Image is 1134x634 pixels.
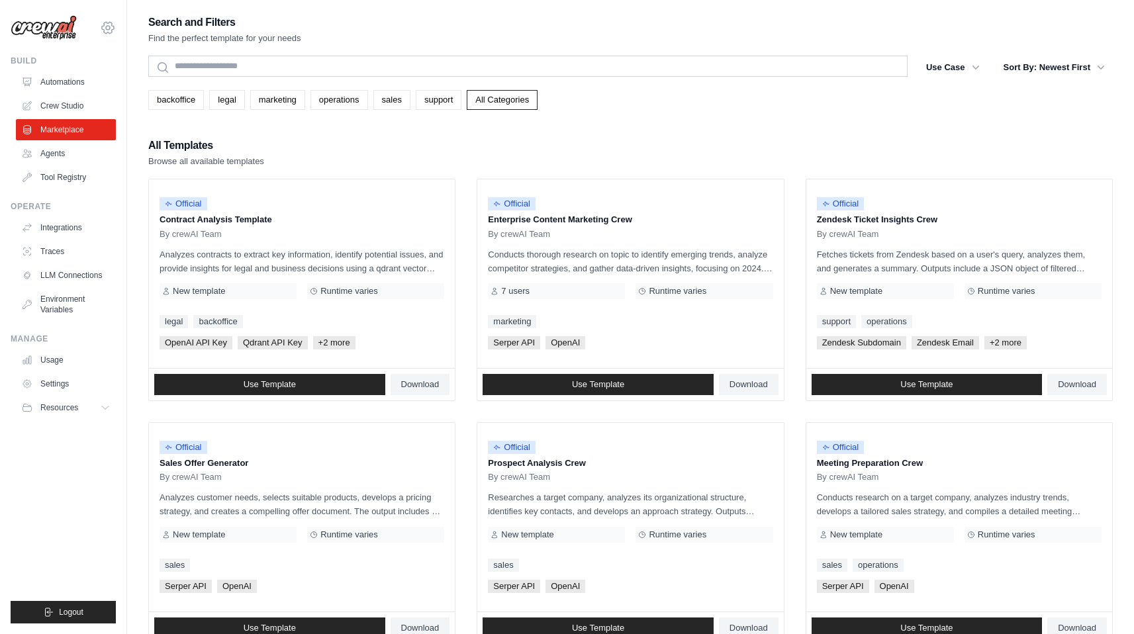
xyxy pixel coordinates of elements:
[488,315,536,328] a: marketing
[572,379,624,390] span: Use Template
[488,197,536,210] span: Official
[900,623,953,633] span: Use Template
[148,136,264,155] h2: All Templates
[488,229,550,240] span: By crewAI Team
[817,472,879,482] span: By crewAI Team
[817,336,906,349] span: Zendesk Subdomain
[320,529,378,540] span: Runtime varies
[996,56,1113,79] button: Sort By: Newest First
[40,402,78,413] span: Resources
[401,623,440,633] span: Download
[649,529,706,540] span: Runtime varies
[16,265,116,286] a: LLM Connections
[545,580,585,593] span: OpenAI
[1047,374,1107,395] a: Download
[501,529,553,540] span: New template
[160,457,444,470] p: Sales Offer Generator
[817,457,1102,470] p: Meeting Preparation Crew
[148,155,264,168] p: Browse all available templates
[649,286,706,296] span: Runtime varies
[861,315,912,328] a: operations
[488,472,550,482] span: By crewAI Team
[11,56,116,66] div: Build
[16,167,116,188] a: Tool Registry
[817,490,1102,518] p: Conducts research on a target company, analyzes industry trends, develops a tailored sales strate...
[160,580,212,593] span: Serper API
[16,71,116,93] a: Automations
[173,529,225,540] span: New template
[817,559,847,572] a: sales
[173,286,225,296] span: New template
[16,241,116,262] a: Traces
[59,607,83,617] span: Logout
[160,315,188,328] a: legal
[483,374,714,395] a: Use Template
[874,580,914,593] span: OpenAI
[148,13,301,32] h2: Search and Filters
[217,580,257,593] span: OpenAI
[244,623,296,633] span: Use Template
[160,441,207,454] span: Official
[830,286,882,296] span: New template
[817,197,865,210] span: Official
[373,90,410,110] a: sales
[1058,623,1096,633] span: Download
[160,229,222,240] span: By crewAI Team
[11,15,77,40] img: Logo
[11,201,116,212] div: Operate
[154,374,385,395] a: Use Template
[416,90,461,110] a: support
[572,623,624,633] span: Use Template
[984,336,1027,349] span: +2 more
[817,213,1102,226] p: Zendesk Ticket Insights Crew
[830,529,882,540] span: New template
[16,349,116,371] a: Usage
[11,601,116,623] button: Logout
[16,289,116,320] a: Environment Variables
[16,95,116,116] a: Crew Studio
[817,248,1102,275] p: Fetches tickets from Zendesk based on a user's query, analyzes them, and generates a summary. Out...
[401,379,440,390] span: Download
[719,374,779,395] a: Download
[148,90,204,110] a: backoffice
[250,90,305,110] a: marketing
[160,559,190,572] a: sales
[11,334,116,344] div: Manage
[545,336,585,349] span: OpenAI
[391,374,450,395] a: Download
[817,580,869,593] span: Serper API
[16,397,116,418] button: Resources
[209,90,244,110] a: legal
[817,229,879,240] span: By crewAI Team
[1058,379,1096,390] span: Download
[488,580,540,593] span: Serper API
[488,336,540,349] span: Serper API
[488,490,773,518] p: Researches a target company, analyzes its organizational structure, identifies key contacts, and ...
[310,90,368,110] a: operations
[918,56,988,79] button: Use Case
[313,336,355,349] span: +2 more
[320,286,378,296] span: Runtime varies
[730,379,768,390] span: Download
[817,315,856,328] a: support
[238,336,308,349] span: Qdrant API Key
[160,248,444,275] p: Analyzes contracts to extract key information, identify potential issues, and provide insights fo...
[730,623,768,633] span: Download
[978,529,1035,540] span: Runtime varies
[16,119,116,140] a: Marketplace
[488,559,518,572] a: sales
[812,374,1043,395] a: Use Template
[16,143,116,164] a: Agents
[488,441,536,454] span: Official
[16,373,116,394] a: Settings
[501,286,530,296] span: 7 users
[488,248,773,275] p: Conducts thorough research on topic to identify emerging trends, analyze competitor strategies, a...
[160,197,207,210] span: Official
[244,379,296,390] span: Use Template
[160,336,232,349] span: OpenAI API Key
[148,32,301,45] p: Find the perfect template for your needs
[160,490,444,518] p: Analyzes customer needs, selects suitable products, develops a pricing strategy, and creates a co...
[817,441,865,454] span: Official
[488,457,773,470] p: Prospect Analysis Crew
[160,472,222,482] span: By crewAI Team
